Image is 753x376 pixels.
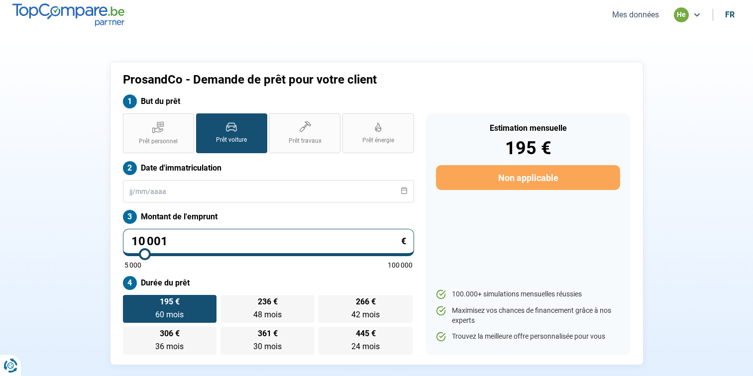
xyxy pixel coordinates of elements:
[155,342,184,351] span: 36 mois
[123,276,414,290] label: Durée du prêt
[436,332,620,342] li: Trouvez la meilleure offre personnalisée pour vous
[401,237,406,246] span: €
[362,136,394,145] span: Prêt énergie
[436,139,620,157] div: 195 €
[674,7,689,22] div: he
[356,298,376,306] span: 266 €
[253,342,282,351] span: 30 mois
[139,137,178,146] span: Prêt personnel
[436,306,620,325] li: Maximisez vos chances de financement grâce à nos experts
[351,310,380,319] span: 42 mois
[123,94,414,108] label: But du prêt
[351,342,380,351] span: 24 mois
[258,298,278,306] span: 236 €
[160,298,180,306] span: 195 €
[388,262,413,269] span: 100 000
[216,136,247,144] span: Prêt voiture
[436,289,620,299] li: 100.000+ simulations mensuelles réussies
[436,165,620,190] button: Non applicable
[123,161,414,175] label: Date d'immatriculation
[123,180,414,202] input: jj/mm/aaaa
[725,10,735,19] div: fr
[160,330,180,338] span: 306 €
[289,137,322,145] span: Prêt travaux
[253,310,282,319] span: 48 mois
[155,310,184,319] span: 60 mois
[124,262,141,269] span: 5 000
[436,124,620,132] div: Estimation mensuelle
[12,3,124,26] img: TopCompare.be
[356,330,376,338] span: 445 €
[123,73,501,87] h1: ProsandCo - Demande de prêt pour votre client
[123,210,414,224] label: Montant de l'emprunt
[258,330,278,338] span: 361 €
[609,9,662,20] button: Mes données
